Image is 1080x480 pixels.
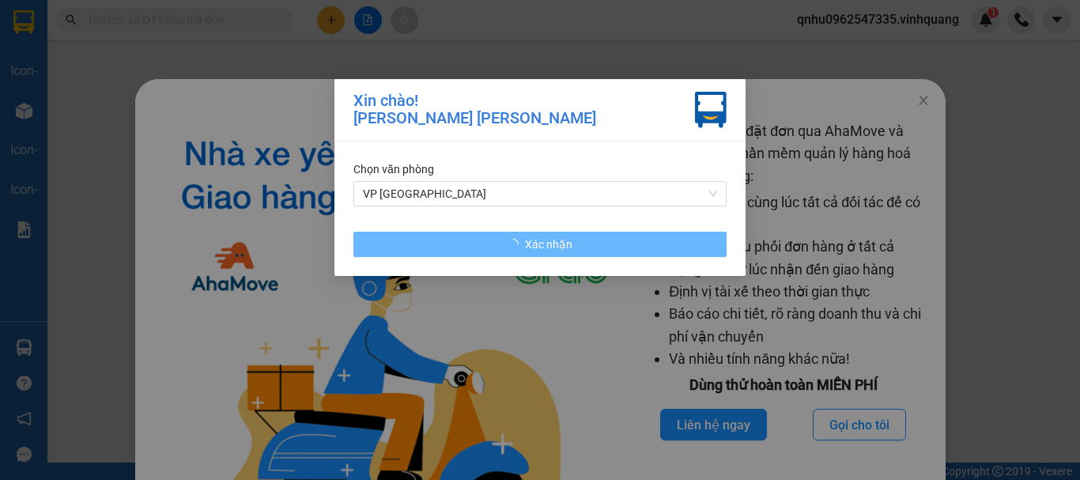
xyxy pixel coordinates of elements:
span: loading [508,239,525,250]
div: Xin chào! [PERSON_NAME] [PERSON_NAME] [353,92,596,128]
button: Xác nhận [353,232,727,257]
img: vxr-icon [695,92,727,128]
span: VP PHÚ SƠN [363,182,717,206]
div: Chọn văn phòng [353,161,727,178]
span: Xác nhận [525,236,572,253]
